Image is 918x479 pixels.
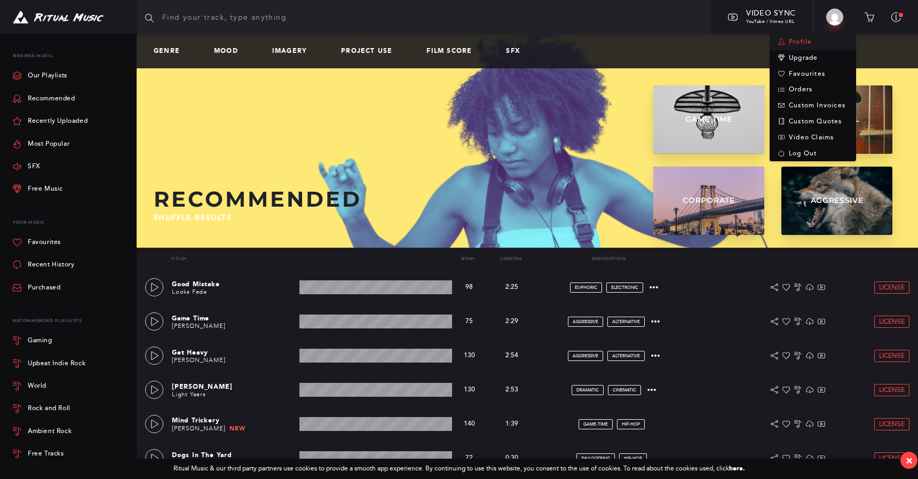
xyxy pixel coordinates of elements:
a: Genre [154,48,188,55]
span: electronic [611,285,638,290]
a: Video Claims [770,130,856,146]
p: 2:25 [490,282,533,292]
a: Imagery [272,48,315,55]
a: Favourites [13,231,61,254]
div: Ambient Rock [28,428,72,435]
span: License [879,284,905,291]
span: dramatic [576,388,599,392]
a: Custom Invoices [770,98,856,114]
a: Upgrade [770,50,856,66]
p: Browse Music [13,47,128,65]
span: alternative [612,354,640,358]
a: Recommended [13,88,75,110]
a: Film Score [426,48,480,55]
p: 140 [456,420,482,428]
span: New [230,425,245,432]
a: Recent History [13,254,74,276]
span: License [879,387,905,394]
a: World [13,375,128,397]
a: Title [171,256,186,261]
p: Get Heavy [172,348,295,357]
a: Rock and Roll [13,397,128,420]
span: hip-hop [624,456,642,461]
div: Rock and Roll [28,405,70,412]
span: swaggering [581,456,610,461]
a: Bpm [461,256,475,261]
p: 2:53 [490,385,533,395]
p: 1:39 [490,419,533,429]
p: Description [532,256,685,261]
a: Game Time [653,85,764,154]
p: [PERSON_NAME] [172,382,295,391]
span: License [879,318,905,325]
span: game-time [583,422,608,427]
a: Corporate [653,167,764,235]
a: Our Playlists [13,65,67,87]
span: License [879,455,905,462]
a: Gaming [13,329,128,352]
div: Ritual Music & our third party partners use cookies to provide a smooth app experience. By contin... [173,465,745,473]
p: Mind Trickery [172,415,295,425]
p: Game Time [172,313,295,323]
span: License [879,352,905,359]
p: 2:29 [490,317,533,326]
span: alternative [612,319,640,324]
div: × [906,454,913,467]
p: 0:30 [490,453,533,463]
div: World [28,383,46,389]
a: Profile [770,34,856,50]
p: 72 [456,454,482,462]
p: Your Music [13,214,128,231]
span: ▾ [184,256,186,261]
span: hip-hop [622,422,640,427]
span: ▾ [472,256,474,261]
img: Ritual Music [13,11,104,24]
a: Purchased [13,277,60,299]
p: Good Mistake [172,279,295,289]
a: Upbeat Indie Rock [13,352,128,374]
a: Most Popular [13,132,69,155]
span: aggressive [573,354,598,358]
img: samueljgabriels [826,9,843,26]
span: Video Sync [746,9,796,18]
a: Log Out [770,146,856,162]
a: Ambient Rock [13,420,128,443]
a: Orders [770,82,856,98]
span: License [879,421,905,428]
a: [PERSON_NAME] [172,357,225,364]
p: 130 [456,386,482,394]
p: 130 [456,352,482,359]
div: Upbeat Indie Rock [28,360,85,367]
p: 2:54 [490,351,533,360]
a: Project Use [341,48,401,55]
a: Looks Fade [172,288,207,295]
a: Custom Quotes [770,114,856,130]
a: Mood [214,48,247,55]
a: SFX [506,48,529,55]
span: Shuffle results [154,213,232,222]
span: euphoric [575,285,597,290]
a: Aggressive [781,167,892,235]
a: Free Tracks [13,443,128,465]
span: cinematic [613,388,636,392]
a: here. [729,465,745,472]
a: Free Music [13,178,63,200]
h2: Recommended [154,187,602,211]
span: ▾ [519,256,521,261]
div: Recommended Playlists [13,312,128,329]
div: Gaming [28,337,52,344]
p: 98 [456,284,482,291]
span: YouTube / Vimeo URL [746,19,794,24]
a: Light Years [172,391,206,398]
span: aggressive [573,319,598,324]
a: [PERSON_NAME] [172,323,225,329]
a: Length [500,256,521,261]
a: [PERSON_NAME] [172,425,225,432]
p: 75 [456,318,482,325]
p: Dogs In The Yard [172,450,295,460]
div: Free Tracks [28,451,64,457]
a: SFX [13,155,41,178]
a: Recently Uploaded [13,110,88,132]
a: Favourites [770,66,856,82]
